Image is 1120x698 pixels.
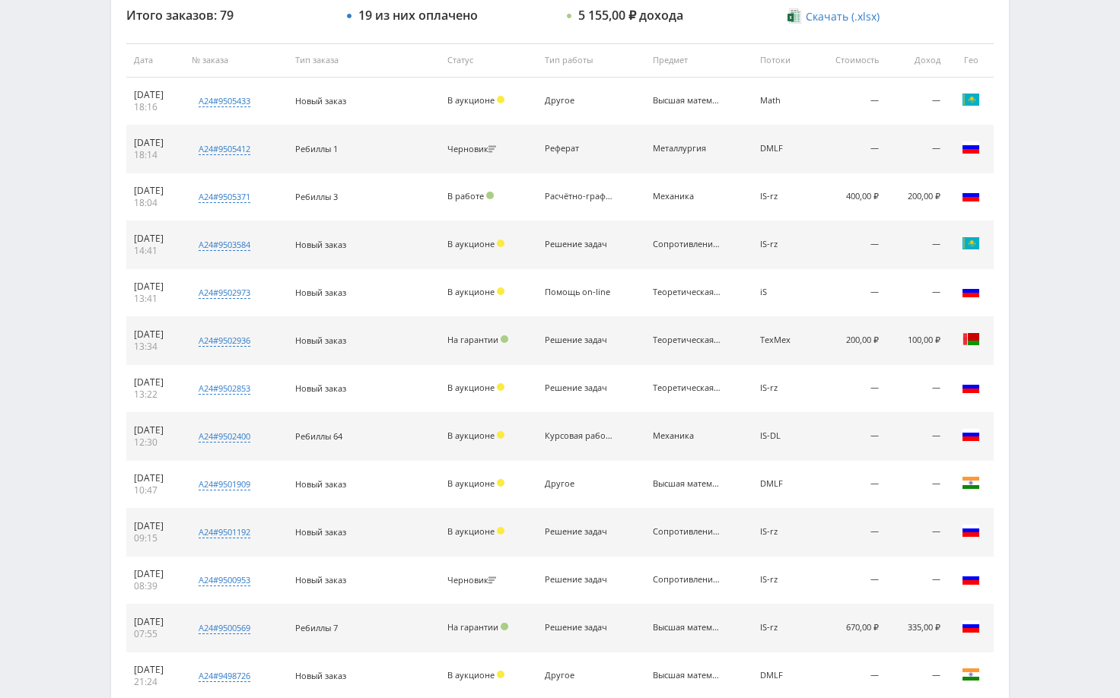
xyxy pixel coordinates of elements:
[962,330,980,348] img: blr.png
[199,478,250,490] div: a24#9501909
[962,138,980,157] img: rus.png
[811,604,886,652] td: 670,00 ₽
[811,365,886,413] td: —
[501,623,508,630] span: Подтвержден
[295,143,338,154] span: Ребиллы 1
[545,192,613,201] div: Расчётно-графическая работа (РГР)
[962,186,980,205] img: rus.png
[126,8,332,22] div: Итого заказов: 79
[545,623,613,633] div: Решение задач
[545,575,613,585] div: Решение задач
[199,622,250,634] div: a24#9500569
[199,430,250,443] div: a24#9502400
[653,96,721,106] div: Высшая математика
[537,43,644,78] th: Тип работы
[653,623,721,633] div: Высшая математика
[653,431,721,441] div: Механика
[497,383,504,391] span: Холд
[295,430,342,442] span: Ребиллы 64
[447,430,495,441] span: В аукционе
[653,383,721,393] div: Теоретическая механика
[295,287,346,298] span: Новый заказ
[886,173,948,221] td: 200,00 ₽
[497,431,504,439] span: Холд
[886,78,948,125] td: —
[199,143,250,155] div: a24#9505412
[545,287,613,297] div: Помощь on-line
[134,197,177,209] div: 18:04
[653,240,721,249] div: Сопротивление материалов
[134,293,177,305] div: 13:41
[886,413,948,461] td: —
[962,665,980,684] img: ind.png
[962,570,980,588] img: rus.png
[199,670,250,682] div: a24#9498726
[760,383,803,393] div: IS-rz
[760,335,803,345] div: ТехМех
[886,221,948,269] td: —
[447,669,495,681] span: В аукционе
[545,527,613,537] div: Решение задач
[886,365,948,413] td: —
[134,664,177,676] div: [DATE]
[962,282,980,300] img: rus.png
[962,474,980,492] img: ind.png
[134,436,177,449] div: 12:30
[545,383,613,393] div: Решение задач
[962,426,980,444] img: rus.png
[545,240,613,249] div: Решение задач
[447,525,495,537] span: В аукционе
[545,335,613,345] div: Решение задач
[811,221,886,269] td: —
[497,240,504,247] span: Холд
[288,43,440,78] th: Тип заказа
[760,671,803,681] div: DMLF
[295,95,346,106] span: Новый заказ
[497,479,504,487] span: Холд
[653,575,721,585] div: Сопротивление материалов
[886,125,948,173] td: —
[199,239,250,251] div: a24#9503584
[134,472,177,484] div: [DATE]
[486,192,494,199] span: Подтвержден
[497,527,504,535] span: Холд
[134,520,177,532] div: [DATE]
[134,341,177,353] div: 13:34
[295,526,346,538] span: Новый заказ
[134,676,177,688] div: 21:24
[134,149,177,161] div: 18:14
[497,671,504,678] span: Холд
[134,185,177,197] div: [DATE]
[447,621,498,633] span: На гарантии
[501,335,508,343] span: Подтвержден
[545,144,613,154] div: Реферат
[811,43,886,78] th: Стоимость
[295,670,346,681] span: Новый заказ
[886,461,948,509] td: —
[199,95,250,107] div: a24#9505433
[760,575,803,585] div: IS-rz
[653,287,721,297] div: Теоретическая механика
[134,376,177,389] div: [DATE]
[886,269,948,317] td: —
[760,192,803,201] div: IS-rz
[447,94,495,106] span: В аукционе
[199,287,250,299] div: a24#9502973
[811,269,886,317] td: —
[760,240,803,249] div: IS-rz
[760,144,803,154] div: DMLF
[440,43,537,78] th: Статус
[134,245,177,257] div: 14:41
[545,96,613,106] div: Другое
[295,191,338,202] span: Ребиллы 3
[134,89,177,101] div: [DATE]
[653,192,721,201] div: Механика
[886,317,948,365] td: 100,00 ₽
[962,90,980,109] img: kaz.png
[447,144,500,154] div: Черновик
[811,413,886,461] td: —
[134,281,177,293] div: [DATE]
[134,484,177,497] div: 10:47
[806,11,880,23] span: Скачать (.xlsx)
[134,101,177,113] div: 18:16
